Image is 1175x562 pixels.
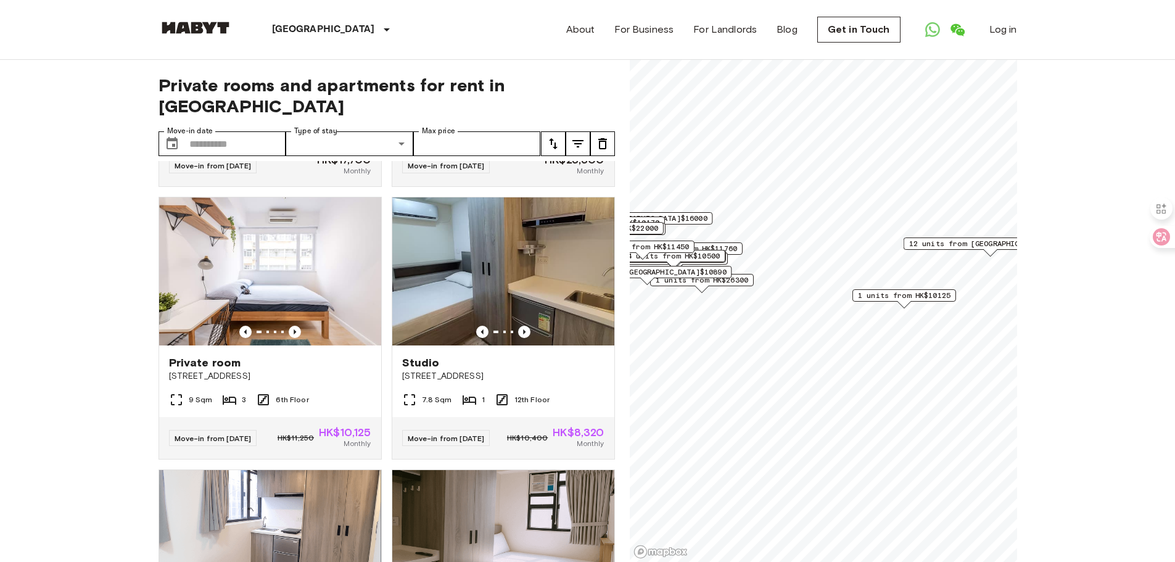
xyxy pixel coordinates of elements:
span: HK$17,700 [317,154,371,165]
a: Mapbox logo [633,545,688,559]
button: Previous image [239,326,252,338]
span: 3 [242,394,246,405]
span: Studio [402,355,440,370]
span: 1 units from [GEOGRAPHIC_DATA]$10890 [567,267,726,278]
div: Map marker [590,241,694,260]
div: Map marker [622,250,725,269]
a: Open WhatsApp [920,17,945,42]
label: Move-in date [167,126,213,136]
span: [STREET_ADDRESS] [402,370,604,382]
span: Monthly [577,165,604,176]
div: Map marker [562,266,732,285]
span: Monthly [344,438,371,449]
span: 12 units from [GEOGRAPHIC_DATA]$13300 [909,238,1072,249]
label: Max price [422,126,455,136]
span: HK$11,250 [278,432,314,444]
div: Map marker [543,212,712,231]
a: Blog [777,22,798,37]
div: Map marker [624,252,727,271]
span: 1 units from HK$22000 [565,223,658,234]
span: 4 units from HK$10500 [627,250,719,262]
span: HK$23,300 [545,154,604,165]
span: 2 units from [GEOGRAPHIC_DATA]$16000 [548,213,707,224]
span: Monthly [577,438,604,449]
span: 9 Sqm [189,394,213,405]
label: Type of stay [294,126,337,136]
span: 7.8 Sqm [422,394,452,405]
span: 4 units from HK$11760 [644,243,736,254]
div: Map marker [621,250,725,269]
a: For Business [614,22,674,37]
div: Map marker [852,289,955,308]
a: Open WeChat [945,17,970,42]
div: Map marker [559,222,663,241]
div: Map marker [622,250,725,270]
span: Move-in from [DATE] [175,434,252,443]
a: Marketing picture of unit HK-01-067-087-01Previous imagePrevious imageStudio[STREET_ADDRESS]7.8 S... [392,197,615,460]
span: HK$10,125 [319,427,371,438]
span: 1 units from HK$11450 [596,241,688,252]
span: 1 [482,394,485,405]
div: Map marker [649,274,753,293]
span: Move-in from [DATE] [175,161,252,170]
button: tune [541,131,566,156]
button: tune [590,131,615,156]
span: 12th Floor [514,394,550,405]
span: Private room [169,355,241,370]
button: Previous image [476,326,489,338]
span: Move-in from [DATE] [408,161,485,170]
span: HK$10,400 [507,432,548,444]
span: 1 units from HK$10125 [857,290,950,301]
button: Choose date [160,131,184,156]
span: 2 units from HK$10170 [566,217,659,228]
div: Map marker [903,238,1078,257]
div: Map marker [638,242,742,262]
div: Map marker [561,217,664,236]
a: Log in [989,22,1017,37]
span: [STREET_ADDRESS] [169,370,371,382]
span: Private rooms and apartments for rent in [GEOGRAPHIC_DATA] [159,75,615,117]
img: Marketing picture of unit HK-01-067-087-01 [392,197,614,345]
button: Previous image [518,326,530,338]
p: [GEOGRAPHIC_DATA] [272,22,375,37]
span: 6th Floor [276,394,308,405]
span: 1 units from HK$26300 [655,275,748,286]
a: Marketing picture of unit HK-01-012-001-03Previous imagePrevious imagePrivate room[STREET_ADDRESS... [159,197,382,460]
button: Previous image [289,326,301,338]
span: HK$8,320 [553,427,604,438]
a: For Landlords [693,22,757,37]
a: About [566,22,595,37]
span: Move-in from [DATE] [408,434,485,443]
span: Monthly [344,165,371,176]
a: Get in Touch [817,17,901,43]
div: Map marker [561,223,665,242]
img: Marketing picture of unit HK-01-012-001-03 [159,197,381,345]
button: tune [566,131,590,156]
img: Habyt [159,22,233,34]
